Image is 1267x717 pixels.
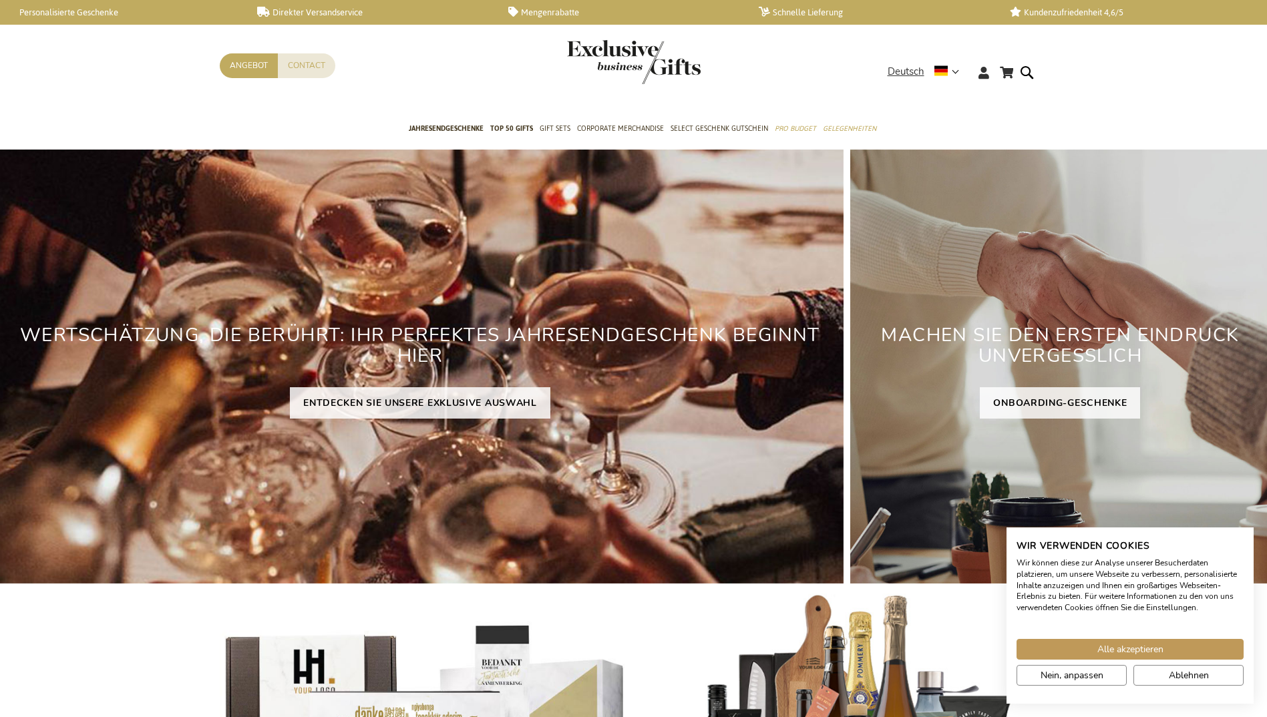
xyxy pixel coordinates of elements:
[7,7,236,18] a: Personalisierte Geschenke
[1010,7,1239,18] a: Kundenzufriedenheit 4,6/5
[671,113,768,146] a: Select Geschenk Gutschein
[1097,642,1163,656] span: Alle akzeptieren
[540,122,570,136] span: Gift Sets
[1041,668,1103,682] span: Nein, anpassen
[1017,665,1127,686] button: cookie Einstellungen anpassen
[1017,639,1244,660] button: Akzeptieren Sie alle cookies
[409,122,484,136] span: Jahresendgeschenke
[257,7,486,18] a: Direkter Versandservice
[490,122,533,136] span: TOP 50 Gifts
[577,122,664,136] span: Corporate Merchandise
[1017,540,1244,552] h2: Wir verwenden Cookies
[775,113,816,146] a: Pro Budget
[577,113,664,146] a: Corporate Merchandise
[220,53,278,78] a: Angebot
[567,40,634,84] a: store logo
[759,7,988,18] a: Schnelle Lieferung
[980,387,1140,419] a: ONBOARDING-GESCHENKE
[508,7,737,18] a: Mengenrabatte
[278,53,335,78] a: Contact
[409,113,484,146] a: Jahresendgeschenke
[540,113,570,146] a: Gift Sets
[888,64,924,79] span: Deutsch
[823,122,876,136] span: Gelegenheiten
[671,122,768,136] span: Select Geschenk Gutschein
[823,113,876,146] a: Gelegenheiten
[1133,665,1244,686] button: Alle verweigern cookies
[567,40,701,84] img: Exclusive Business gifts logo
[290,387,550,419] a: ENTDECKEN SIE UNSERE EXKLUSIVE AUSWAHL
[490,113,533,146] a: TOP 50 Gifts
[775,122,816,136] span: Pro Budget
[1017,557,1244,614] p: Wir können diese zur Analyse unserer Besucherdaten platzieren, um unsere Webseite zu verbessern, ...
[1169,668,1209,682] span: Ablehnen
